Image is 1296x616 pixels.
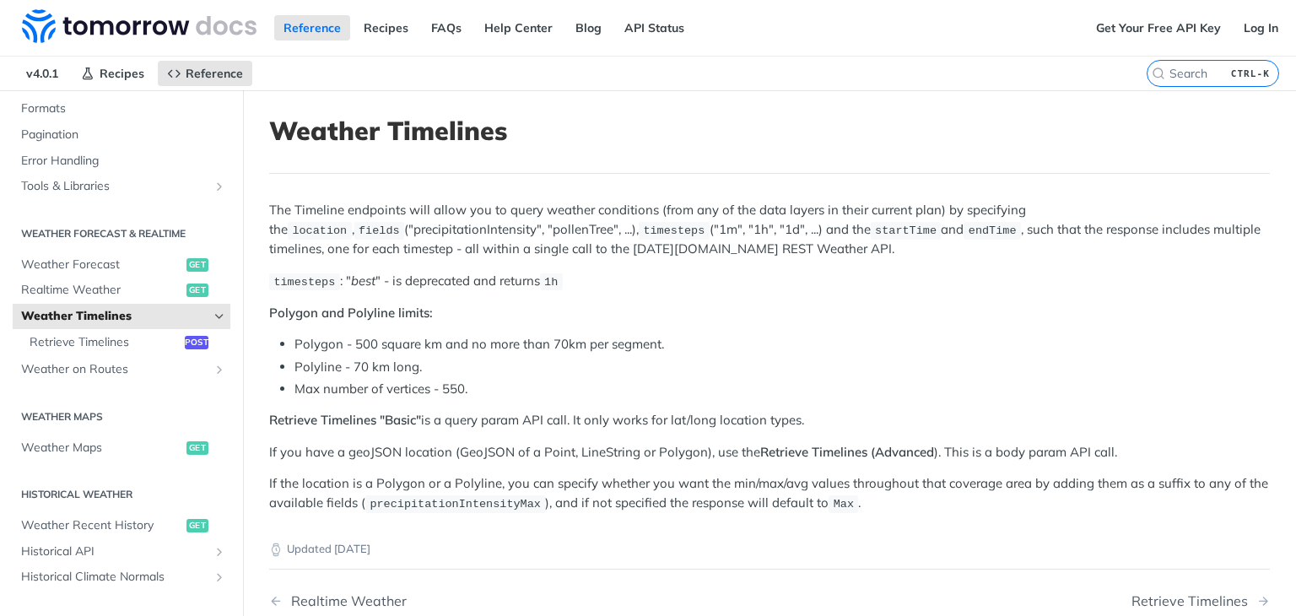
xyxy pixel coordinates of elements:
button: Show subpages for Tools & Libraries [213,180,226,193]
div: Retrieve Timelines [1131,593,1256,609]
span: get [186,284,208,297]
span: Weather Recent History [21,517,182,534]
a: Pagination [13,122,230,148]
button: Show subpages for Historical API [213,545,226,559]
span: timesteps [643,224,705,237]
span: Pagination [21,127,226,143]
a: Reference [274,15,350,41]
li: Max number of vertices - 550. [294,380,1270,399]
h1: Weather Timelines [269,116,1270,146]
span: Max [834,498,854,511]
h2: Weather Maps [13,409,230,424]
a: Reference [158,61,252,86]
span: Weather Timelines [21,308,208,325]
p: The Timeline endpoints will allow you to query weather conditions (from any of the data layers in... [269,201,1270,258]
span: Tools & Libraries [21,178,208,195]
a: Realtime Weatherget [13,278,230,303]
button: Show subpages for Weather on Routes [213,363,226,376]
div: Realtime Weather [283,593,407,609]
a: FAQs [422,15,471,41]
kbd: CTRL-K [1227,65,1274,82]
strong: Polygon and Polyline limits: [269,305,433,321]
span: Error Handling [21,153,226,170]
a: Next Page: Retrieve Timelines [1131,593,1270,609]
span: Realtime Weather [21,282,182,299]
p: is a query param API call. It only works for lat/long location types. [269,411,1270,430]
span: location [292,224,347,237]
span: timesteps [273,276,335,289]
a: Retrieve Timelinespost [21,330,230,355]
h2: Historical Weather [13,487,230,502]
a: Weather Recent Historyget [13,513,230,538]
p: : " " - is deprecated and returns [269,272,1270,291]
img: Tomorrow.io Weather API Docs [22,9,256,43]
span: Weather on Routes [21,361,208,378]
span: startTime [875,224,937,237]
a: API Status [615,15,694,41]
em: best [351,273,375,289]
a: Blog [566,15,611,41]
a: Previous Page: Realtime Weather [269,593,698,609]
a: Weather Forecastget [13,252,230,278]
a: Historical APIShow subpages for Historical API [13,539,230,565]
span: get [186,519,208,532]
span: Recipes [100,66,144,81]
span: v4.0.1 [17,61,67,86]
span: Retrieve Timelines [30,334,181,351]
li: Polyline - 70 km long. [294,358,1270,377]
span: post [185,336,208,349]
a: Error Handling [13,149,230,174]
a: Recipes [354,15,418,41]
a: Weather Mapsget [13,435,230,461]
a: Log In [1234,15,1288,41]
p: If the location is a Polygon or a Polyline, you can specify whether you want the min/max/avg valu... [269,474,1270,513]
li: Polygon - 500 square km and no more than 70km per segment. [294,335,1270,354]
span: Formats [21,100,226,117]
a: Weather on RoutesShow subpages for Weather on Routes [13,357,230,382]
p: If you have a geoJSON location (GeoJSON of a Point, LineString or Polygon), use the ). This is a ... [269,443,1270,462]
h2: Weather Forecast & realtime [13,226,230,241]
button: Hide subpages for Weather Timelines [213,310,226,323]
span: get [186,441,208,455]
span: Historical API [21,543,208,560]
span: Historical Climate Normals [21,569,208,586]
p: Updated [DATE] [269,541,1270,558]
a: Help Center [475,15,562,41]
a: Get Your Free API Key [1087,15,1230,41]
a: Recipes [72,61,154,86]
span: get [186,258,208,272]
span: endTime [969,224,1017,237]
span: precipitationIntensityMax [370,498,541,511]
a: Historical Climate NormalsShow subpages for Historical Climate Normals [13,565,230,590]
span: Weather Maps [21,440,182,457]
span: Reference [186,66,243,81]
a: Tools & LibrariesShow subpages for Tools & Libraries [13,174,230,199]
button: Show subpages for Historical Climate Normals [213,570,226,584]
strong: Retrieve Timelines (Advanced [760,444,934,460]
span: 1h [544,276,558,289]
span: fields [359,224,400,237]
a: Weather TimelinesHide subpages for Weather Timelines [13,304,230,329]
a: Formats [13,96,230,122]
strong: Retrieve Timelines "Basic" [269,412,421,428]
svg: Search [1152,67,1165,80]
span: Weather Forecast [21,257,182,273]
